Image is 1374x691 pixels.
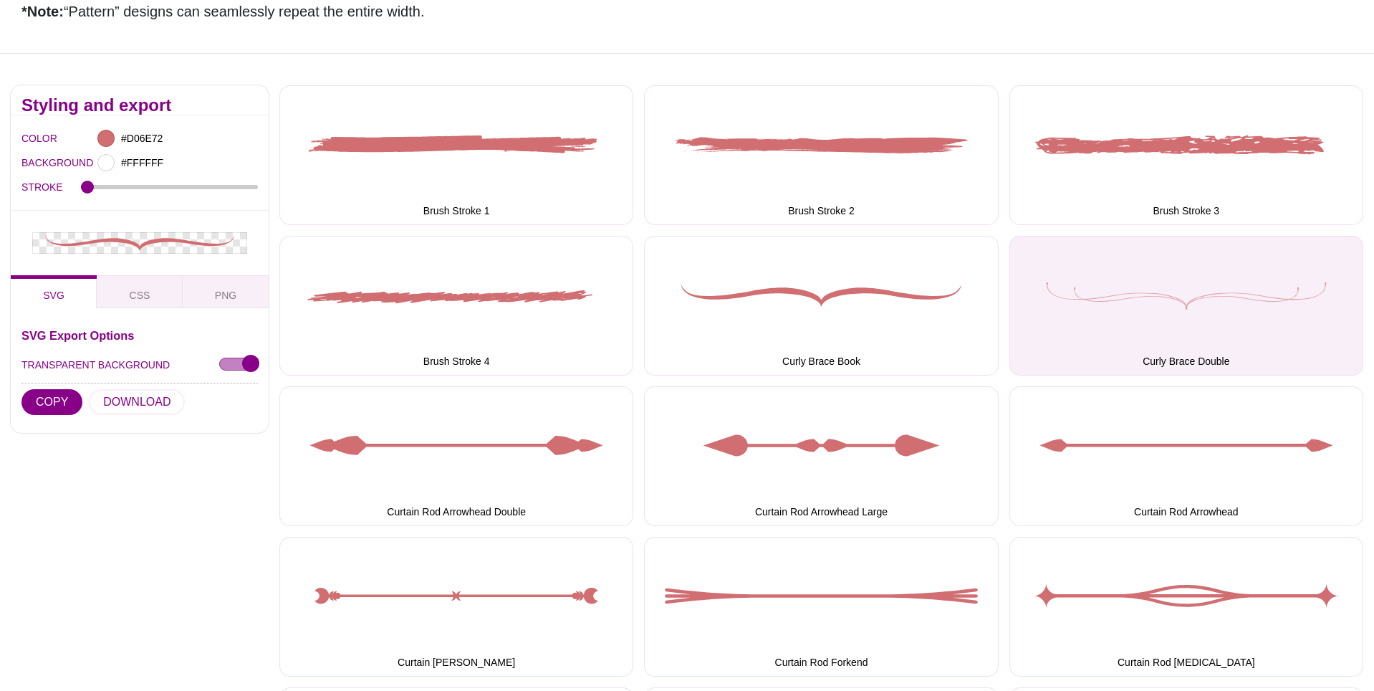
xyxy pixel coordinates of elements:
[1009,236,1363,376] button: Curly Brace Double
[1009,85,1363,225] button: Brush Stroke 3
[215,290,236,301] span: PNG
[21,4,64,19] strong: *Note:
[644,85,998,225] button: Brush Stroke 2
[644,386,998,526] button: Curtain Rod Arrowhead Large
[89,389,185,415] button: DOWNLOAD
[21,153,39,172] label: BACKGROUND
[21,356,170,374] label: TRANSPARENT BACKGROUND
[21,330,258,341] h3: SVG Export Options
[21,100,258,111] h2: Styling and export
[1009,537,1363,677] button: Curtain Rod [MEDICAL_DATA]
[183,275,269,308] button: PNG
[130,290,150,301] span: CSS
[21,129,39,148] label: COLOR
[1009,386,1363,526] button: Curtain Rod Arrowhead
[97,275,183,308] button: CSS
[279,537,633,677] button: Curtain [PERSON_NAME]
[21,178,81,196] label: STROKE
[644,537,998,677] button: Curtain Rod Forkend
[21,389,82,415] button: COPY
[21,3,430,20] p: “Pattern” designs can seamlessly repeat the entire width.
[279,85,633,225] button: Brush Stroke 1
[279,236,633,376] button: Brush Stroke 4
[279,386,633,526] button: Curtain Rod Arrowhead Double
[644,236,998,376] button: Curly Brace Book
